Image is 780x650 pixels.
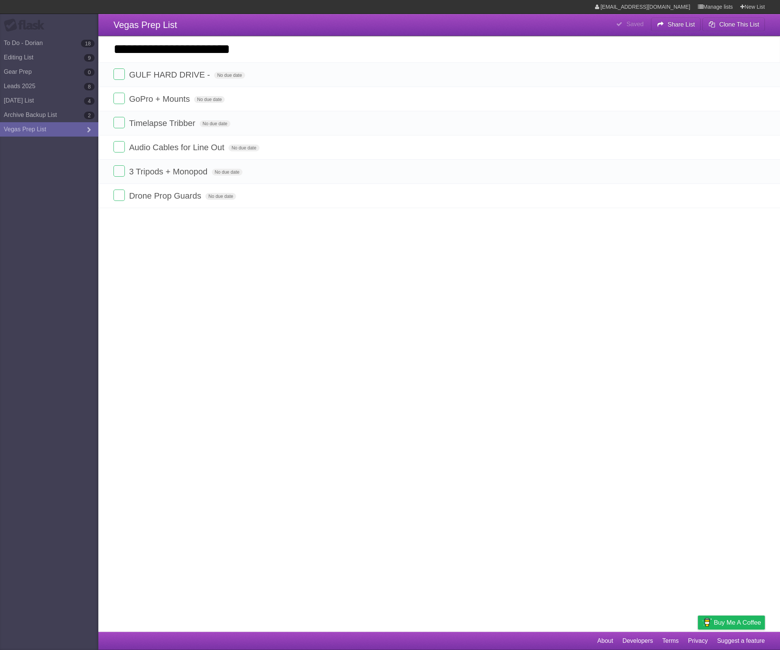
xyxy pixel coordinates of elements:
span: No due date [194,96,225,103]
label: Done [113,165,125,177]
b: Clone This List [719,21,759,28]
b: 4 [84,97,95,105]
span: No due date [214,72,245,79]
span: Drone Prop Guards [129,191,203,201]
a: About [597,634,613,648]
span: GoPro + Mounts [129,94,192,104]
a: Buy me a coffee [698,616,765,630]
span: Vegas Prep List [113,20,177,30]
b: 9 [84,54,95,62]
b: 8 [84,83,95,90]
label: Done [113,93,125,104]
a: Terms [662,634,679,648]
b: Saved [626,21,643,27]
b: 0 [84,68,95,76]
b: 2 [84,112,95,119]
button: Clone This List [702,18,765,31]
label: Done [113,68,125,80]
label: Done [113,141,125,152]
span: No due date [212,169,242,176]
span: No due date [200,120,230,127]
b: Share List [668,21,695,28]
span: 3 Tripods + Monopod [129,167,209,176]
label: Done [113,117,125,128]
span: GULF HARD DRIVE - [129,70,212,79]
button: Share List [651,18,701,31]
img: Buy me a coffee [702,616,712,629]
span: Timelapse Tribber [129,118,197,128]
a: Suggest a feature [717,634,765,648]
b: 18 [81,40,95,47]
div: Flask [4,19,49,32]
a: Developers [622,634,653,648]
span: No due date [228,145,259,151]
span: Audio Cables for Line Out [129,143,226,152]
a: Privacy [688,634,708,648]
span: Buy me a coffee [714,616,761,629]
span: No due date [205,193,236,200]
label: Done [113,190,125,201]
